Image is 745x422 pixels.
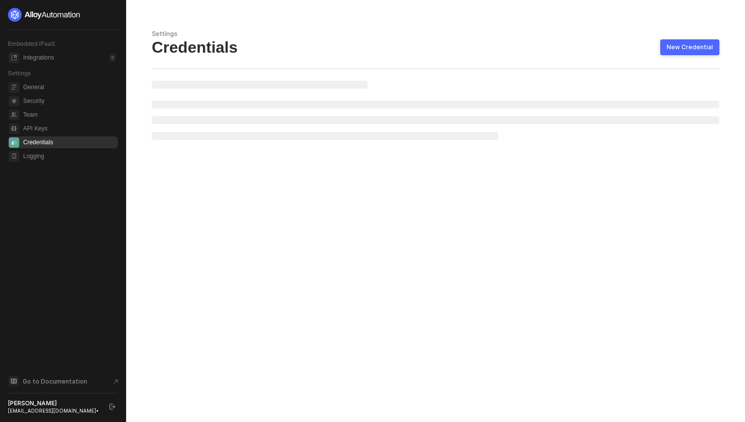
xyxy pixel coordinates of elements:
[23,123,116,134] span: API Keys
[9,96,19,106] span: security
[23,377,87,386] span: Go to Documentation
[9,53,19,63] span: integrations
[9,110,19,120] span: team
[152,30,719,38] div: Settings
[660,39,719,55] button: New Credential
[23,109,116,121] span: Team
[8,40,55,47] span: Embedded iPaaS
[152,38,719,57] div: Credentials
[9,82,19,93] span: general
[8,8,118,22] a: logo
[23,136,116,148] span: Credentials
[8,399,101,407] div: [PERSON_NAME]
[109,404,115,410] span: logout
[9,137,19,148] span: credentials
[23,81,116,93] span: General
[8,407,101,414] div: [EMAIL_ADDRESS][DOMAIN_NAME] •
[111,377,121,387] span: document-arrow
[8,8,81,22] img: logo
[8,375,118,387] a: Knowledge Base
[23,150,116,162] span: Logging
[9,151,19,162] span: logging
[667,43,713,51] div: New Credential
[9,376,19,386] span: documentation
[8,69,31,77] span: Settings
[23,54,54,62] div: Integrations
[23,95,116,107] span: Security
[9,124,19,134] span: api-key
[109,54,116,62] div: 0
